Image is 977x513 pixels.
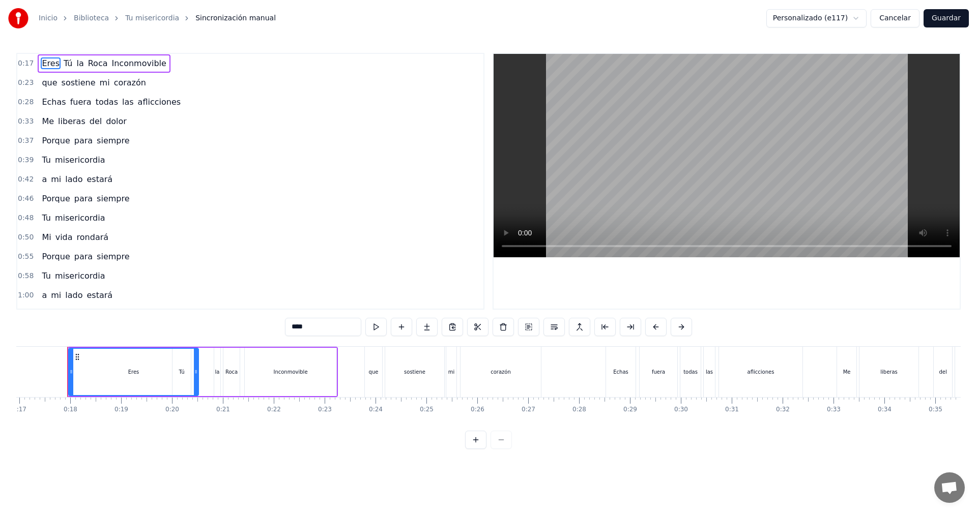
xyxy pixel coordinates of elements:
img: youka [8,8,28,28]
span: misericordia [54,270,106,282]
span: siempre [96,135,130,146]
span: 0:37 [18,136,34,146]
span: Porque [41,135,71,146]
div: 0:18 [64,406,77,414]
span: Mi [41,231,52,243]
div: que [369,368,379,376]
span: Sincronización manual [195,13,276,23]
span: a [41,289,48,301]
span: Tu [41,154,51,166]
button: Guardar [924,9,969,27]
div: aflicciones [748,368,774,376]
div: mi [448,368,455,376]
div: 0:20 [165,406,179,414]
nav: breadcrumb [39,13,276,23]
span: Tú [63,57,73,69]
span: rondará [76,231,110,243]
div: Me [843,368,851,376]
span: 0:42 [18,174,34,185]
span: Tu [41,270,51,282]
div: 0:31 [725,406,739,414]
div: Open chat [934,472,965,503]
span: 0:58 [18,271,34,281]
span: fuera [69,96,93,108]
span: vida [54,231,74,243]
span: aflicciones [137,96,182,108]
span: para [73,193,94,204]
div: 0:28 [572,406,586,414]
span: corazón [113,77,147,88]
span: Echas [41,96,67,108]
div: todas [683,368,698,376]
span: lado [64,173,83,185]
div: 0:19 [114,406,128,414]
span: Me [41,115,55,127]
div: 0:33 [827,406,841,414]
span: del [89,115,103,127]
span: siempre [96,193,130,204]
span: liberas [57,115,87,127]
span: para [73,135,94,146]
span: Eres [41,57,61,69]
span: para [73,251,94,262]
div: 0:25 [420,406,434,414]
div: del [939,368,946,376]
div: 0:35 [929,406,942,414]
div: 0:32 [776,406,790,414]
div: sostiene [404,368,425,376]
div: 0:22 [267,406,281,414]
div: 0:34 [878,406,892,414]
div: 0:30 [674,406,688,414]
span: la [75,57,84,69]
div: las [706,368,713,376]
div: 0:21 [216,406,230,414]
span: a [41,173,48,185]
div: Inconmovible [273,368,307,376]
span: 0:33 [18,116,34,127]
span: mi [50,289,62,301]
a: Inicio [39,13,58,23]
span: misericordia [54,212,106,224]
span: las [121,96,135,108]
span: que [41,77,58,88]
span: lado [64,289,83,301]
div: la [215,368,220,376]
button: Cancelar [871,9,919,27]
div: corazón [491,368,511,376]
span: dolor [105,115,128,127]
span: Tu [41,212,51,224]
span: estará [86,173,114,185]
div: 0:24 [369,406,383,414]
div: 0:17 [13,406,26,414]
span: Porque [41,251,71,262]
div: liberas [880,368,898,376]
span: mi [99,77,111,88]
span: misericordia [54,154,106,166]
span: 0:28 [18,97,34,107]
span: Inconmovible [111,57,167,69]
span: 0:48 [18,213,34,223]
div: 0:27 [522,406,535,414]
div: Eres [128,368,139,376]
div: 0:29 [623,406,637,414]
span: Porque [41,193,71,204]
span: 0:50 [18,232,34,243]
span: 0:39 [18,155,34,165]
span: 0:17 [18,58,34,69]
span: Roca [87,57,109,69]
span: 0:46 [18,194,34,204]
div: Roca [225,368,238,376]
span: todas [95,96,119,108]
span: 0:55 [18,252,34,262]
a: Biblioteca [74,13,109,23]
div: 0:23 [318,406,332,414]
span: mi [50,173,62,185]
div: fuera [652,368,665,376]
a: Tu misericordia [125,13,179,23]
span: 0:23 [18,78,34,88]
span: 1:00 [18,290,34,300]
div: Echas [613,368,628,376]
div: 0:26 [471,406,484,414]
span: estará [86,289,114,301]
span: sostiene [61,77,97,88]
